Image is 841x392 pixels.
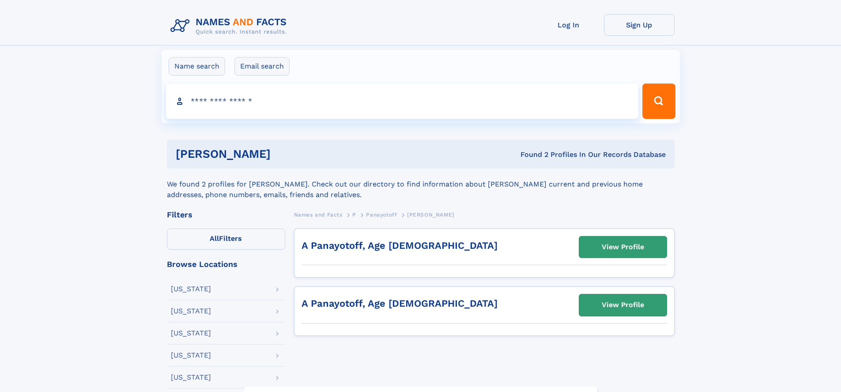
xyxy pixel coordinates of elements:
img: Logo Names and Facts [167,14,294,38]
label: Name search [169,57,225,76]
div: Filters [167,211,285,219]
div: [US_STATE] [171,330,211,337]
a: Sign Up [604,14,675,36]
a: View Profile [579,236,667,258]
a: Names and Facts [294,209,343,220]
div: [US_STATE] [171,285,211,293]
a: A Panayotoff, Age [DEMOGRAPHIC_DATA] [302,298,498,309]
a: A Panayotoff, Age [DEMOGRAPHIC_DATA] [302,240,498,251]
a: Panayotoff [366,209,397,220]
label: Email search [234,57,290,76]
div: [US_STATE] [171,308,211,315]
div: Found 2 Profiles In Our Records Database [396,150,666,160]
button: Search Button [642,84,675,119]
div: [US_STATE] [171,352,211,359]
a: View Profile [579,294,667,316]
h1: [PERSON_NAME] [176,148,396,160]
div: Browse Locations [167,260,285,268]
div: View Profile [602,237,644,257]
input: search input [166,84,639,119]
a: Log In [533,14,604,36]
span: Panayotoff [366,212,397,218]
label: Filters [167,228,285,250]
span: All [210,234,219,243]
span: [PERSON_NAME] [407,212,454,218]
a: P [352,209,356,220]
div: We found 2 profiles for [PERSON_NAME]. Check out our directory to find information about [PERSON_... [167,168,675,200]
div: [US_STATE] [171,374,211,381]
div: View Profile [602,295,644,315]
span: P [352,212,356,218]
